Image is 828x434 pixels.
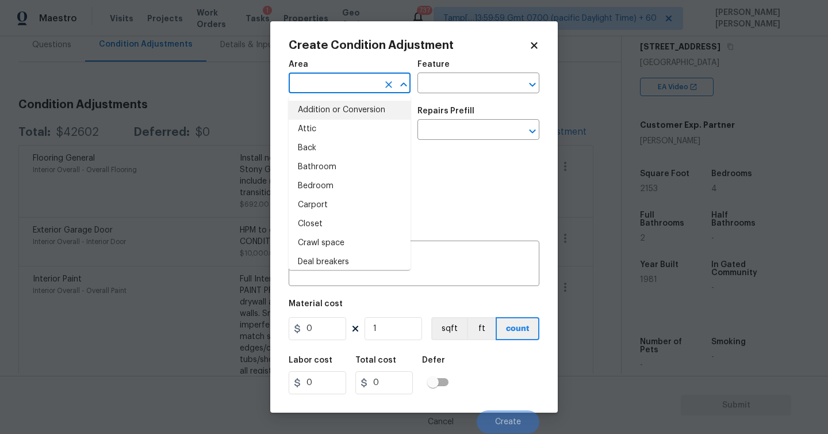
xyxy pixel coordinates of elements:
[289,196,411,215] li: Carport
[396,77,412,93] button: Close
[289,253,411,272] li: Deal breakers
[524,77,540,93] button: Open
[355,356,396,364] h5: Total cost
[409,410,472,433] button: Cancel
[289,300,343,308] h5: Material cost
[381,77,397,93] button: Clear
[289,101,411,120] li: Addition or Conversion
[495,418,521,427] span: Create
[289,215,411,234] li: Closet
[431,317,467,340] button: sqft
[428,418,454,427] span: Cancel
[289,177,411,196] li: Bedroom
[417,60,450,68] h5: Feature
[289,356,332,364] h5: Labor cost
[477,410,539,433] button: Create
[289,120,411,139] li: Attic
[467,317,496,340] button: ft
[422,356,445,364] h5: Defer
[496,317,539,340] button: count
[524,123,540,139] button: Open
[289,139,411,158] li: Back
[289,60,308,68] h5: Area
[289,158,411,177] li: Bathroom
[289,234,411,253] li: Crawl space
[289,40,529,51] h2: Create Condition Adjustment
[417,107,474,115] h5: Repairs Prefill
